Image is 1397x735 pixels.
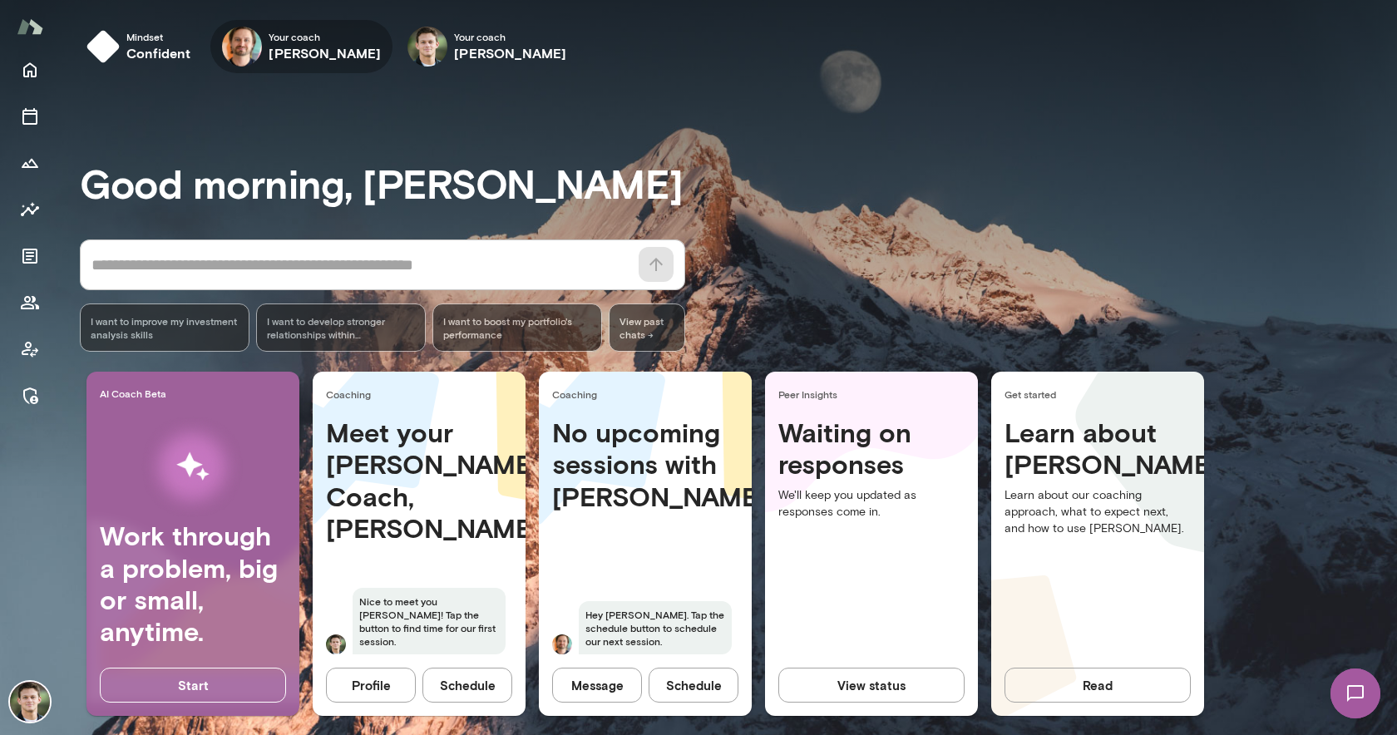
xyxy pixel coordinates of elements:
[267,314,415,341] span: I want to develop stronger relationships within [PERSON_NAME]
[579,601,732,654] span: Hey [PERSON_NAME]. Tap the schedule button to schedule our next session.
[1005,417,1191,481] h4: Learn about [PERSON_NAME]
[778,417,965,481] h4: Waiting on responses
[80,20,204,73] button: Mindsetconfident
[778,668,965,703] button: View status
[13,333,47,366] button: Coach app
[13,286,47,319] button: Members
[454,30,566,43] span: Your coach
[126,30,190,43] span: Mindset
[552,668,642,703] button: Message
[222,27,262,67] img: Jacob Zukerman
[80,160,1397,206] h3: Good morning, [PERSON_NAME]
[326,387,519,401] span: Coaching
[13,100,47,133] button: Sessions
[353,588,506,654] span: Nice to meet you [PERSON_NAME]! Tap the button to find time for our first session.
[396,20,578,73] div: Alex MarcusYour coach[PERSON_NAME]
[422,668,512,703] button: Schedule
[13,193,47,226] button: Insights
[13,239,47,273] button: Documents
[210,20,392,73] div: Jacob ZukermanYour coach[PERSON_NAME]
[1005,668,1191,703] button: Read
[13,146,47,180] button: Growth Plan
[91,314,239,341] span: I want to improve my investment analysis skills
[407,27,447,67] img: Alex Marcus
[13,53,47,86] button: Home
[126,43,190,63] h6: confident
[17,11,43,42] img: Mento
[269,30,381,43] span: Your coach
[269,43,381,63] h6: [PERSON_NAME]
[552,387,745,401] span: Coaching
[552,634,572,654] img: Jacob Zukerman Zukerman
[13,379,47,412] button: Manage
[86,30,120,63] img: mindset
[326,668,416,703] button: Profile
[443,314,591,341] span: I want to boost my portfolio's performance
[778,387,971,401] span: Peer Insights
[256,303,426,352] div: I want to develop stronger relationships within [PERSON_NAME]
[80,303,249,352] div: I want to improve my investment analysis skills
[326,417,512,545] h4: Meet your [PERSON_NAME] Coach, [PERSON_NAME]
[432,303,602,352] div: I want to boost my portfolio's performance
[10,682,50,722] img: Alex Marcus
[649,668,738,703] button: Schedule
[326,634,346,654] img: Alex Marcus Marcus
[100,520,286,648] h4: Work through a problem, big or small, anytime.
[454,43,566,63] h6: [PERSON_NAME]
[552,417,738,512] h4: No upcoming sessions with [PERSON_NAME]
[100,668,286,703] button: Start
[609,303,685,352] span: View past chats ->
[119,414,267,520] img: AI Workflows
[1005,487,1191,537] p: Learn about our coaching approach, what to expect next, and how to use [PERSON_NAME].
[1005,387,1197,401] span: Get started
[778,487,965,520] p: We'll keep you updated as responses come in.
[100,387,293,400] span: AI Coach Beta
